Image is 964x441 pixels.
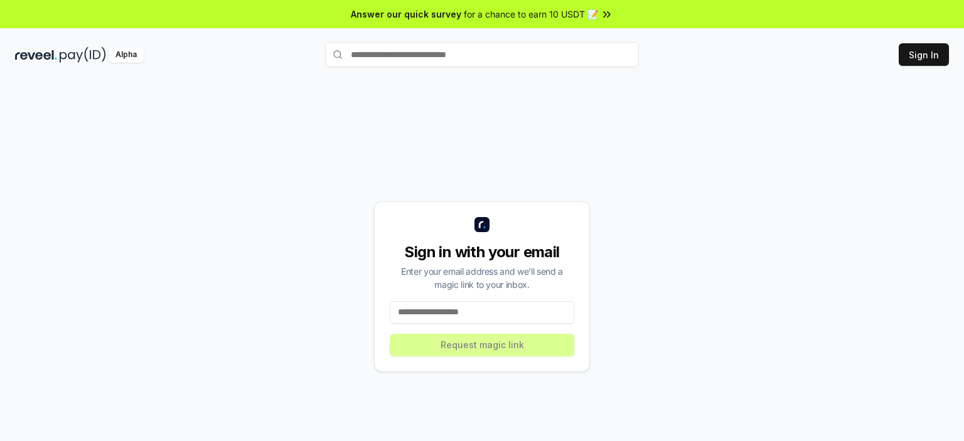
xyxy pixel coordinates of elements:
button: Sign In [899,43,949,66]
img: reveel_dark [15,47,57,63]
span: Answer our quick survey [351,8,461,21]
div: Alpha [109,47,144,63]
div: Sign in with your email [390,242,574,262]
img: pay_id [60,47,106,63]
div: Enter your email address and we’ll send a magic link to your inbox. [390,265,574,291]
img: logo_small [474,217,490,232]
span: for a chance to earn 10 USDT 📝 [464,8,598,21]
